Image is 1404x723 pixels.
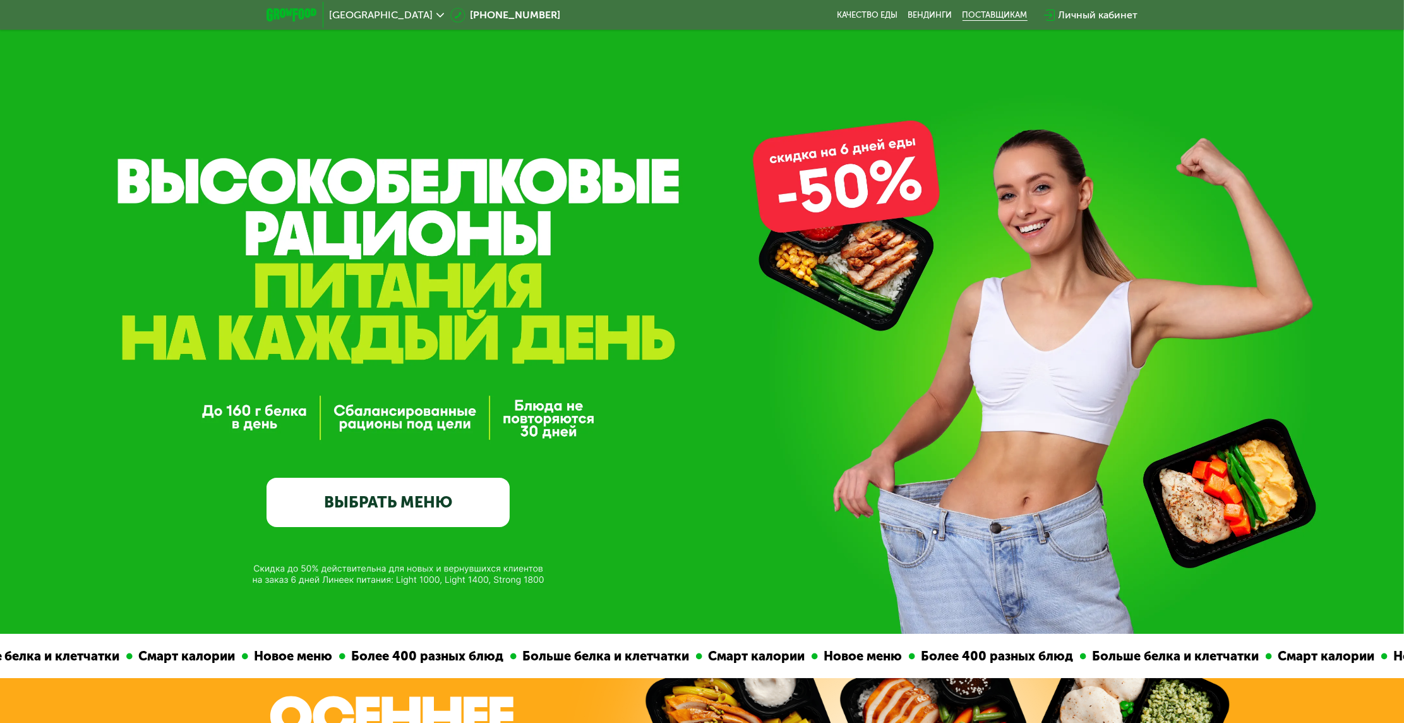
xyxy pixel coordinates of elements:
div: Более 400 разных блюд [343,647,508,666]
span: [GEOGRAPHIC_DATA] [330,10,433,20]
div: Смарт калории [1269,647,1379,666]
a: Качество еды [837,10,898,20]
div: Больше белка и клетчатки [1084,647,1263,666]
div: Смарт калории [130,647,239,666]
div: Личный кабинет [1059,8,1138,23]
div: Новое меню [815,647,906,666]
a: [PHONE_NUMBER] [450,8,561,23]
div: Больше белка и клетчатки [514,647,693,666]
a: ВЫБРАТЬ МЕНЮ [267,478,509,526]
div: Более 400 разных блюд [913,647,1077,666]
a: Вендинги [908,10,952,20]
div: Новое меню [246,647,337,666]
div: поставщикам [963,10,1028,20]
div: Смарт калории [700,647,809,666]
